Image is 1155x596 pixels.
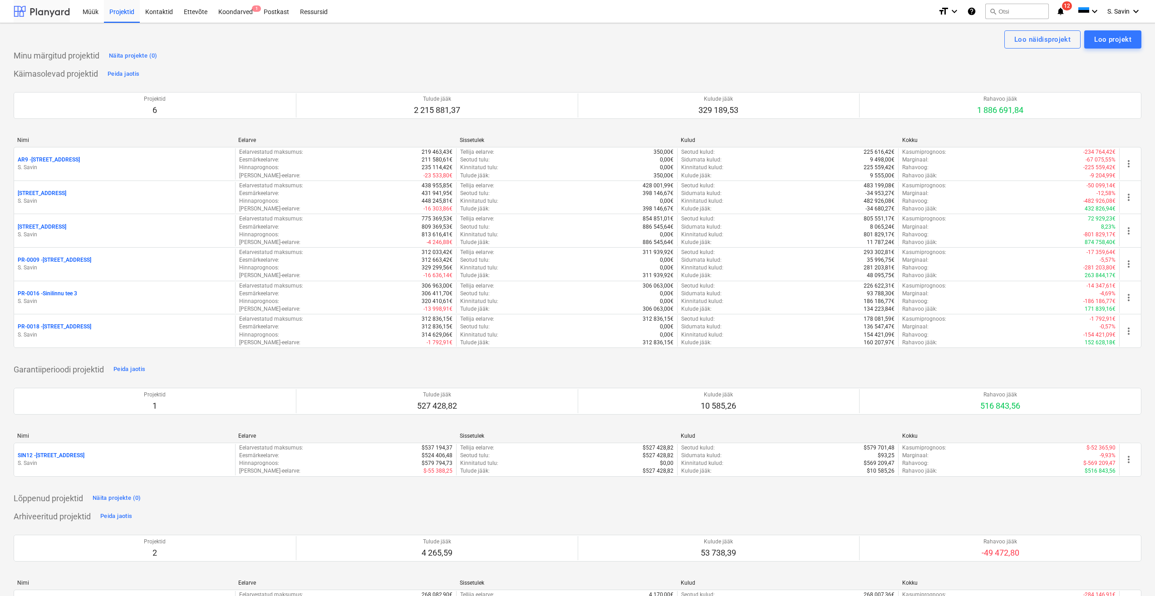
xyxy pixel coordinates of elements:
p: 482 926,08€ [864,197,895,205]
span: more_vert [1123,158,1134,169]
p: 0,00€ [660,290,673,298]
p: [PERSON_NAME]-eelarve : [239,239,300,246]
p: Tulude jääk [417,391,457,399]
p: Rahavoo jääk : [902,305,937,313]
i: Abikeskus [967,6,976,17]
p: SIN12 - [STREET_ADDRESS] [18,452,84,459]
p: Kasumiprognoos : [902,444,946,452]
p: Tulude jääk : [460,172,490,180]
p: Eelarvestatud maksumus : [239,282,303,290]
p: Rahavoog : [902,264,929,272]
p: S. Savin [18,459,231,467]
p: Seotud tulu : [460,156,490,164]
p: 1 886 691,84 [977,105,1023,116]
p: S. Savin [18,197,231,205]
button: Loo näidisprojekt [1004,30,1081,49]
div: Kokku [902,433,1116,439]
p: $-52 365,90 [1086,444,1116,452]
p: 516 843,56 [980,401,1020,411]
span: more_vert [1123,225,1134,236]
p: 886 545,64€ [643,223,673,231]
p: [PERSON_NAME]-eelarve : [239,272,300,279]
p: 306 963,00€ [422,282,452,290]
p: -1 792,91€ [1090,315,1116,323]
div: AR9 -[STREET_ADDRESS]S. Savin [18,156,231,171]
p: 11 787,24€ [867,239,895,246]
p: 448 245,81€ [422,197,452,205]
p: 0,00€ [660,323,673,331]
p: 398 146,67€ [643,190,673,197]
button: Peida jaotis [111,362,147,377]
p: 293 302,81€ [864,249,895,256]
p: 432 826,94€ [1085,205,1116,213]
p: 428 001,99€ [643,182,673,190]
p: 350,00€ [654,148,673,156]
p: 314 629,06€ [422,331,452,339]
p: Eesmärkeelarve : [239,223,279,231]
p: [PERSON_NAME]-eelarve : [239,305,300,313]
iframe: Chat Widget [1110,552,1155,596]
p: Eesmärkeelarve : [239,290,279,298]
p: 312 836,15€ [422,315,452,323]
div: Kulud [681,433,895,439]
p: 136 547,47€ [864,323,895,331]
p: Seotud kulud : [681,249,715,256]
p: 0,00€ [660,197,673,205]
p: Seotud kulud : [681,282,715,290]
span: more_vert [1123,259,1134,269]
p: Rahavoo jääk : [902,272,937,279]
p: 329 299,56€ [422,264,452,272]
p: -67 075,55% [1086,156,1116,164]
p: 311 939,92€ [643,272,673,279]
p: Seotud kulud : [681,215,715,223]
p: 154 421,09€ [864,331,895,339]
p: Tulude jääk [414,95,460,103]
p: Marginaal : [902,323,929,331]
p: Rahavoo jääk : [902,239,937,246]
p: Eelarvestatud maksumus : [239,148,303,156]
p: -281 203,80€ [1083,264,1116,272]
p: 483 199,08€ [864,182,895,190]
div: [STREET_ADDRESS]S. Savin [18,190,231,205]
p: 306 063,00€ [643,282,673,290]
button: Peida jaotis [98,509,134,524]
p: Hinnaprognoos : [239,459,279,467]
p: Eelarvestatud maksumus : [239,315,303,323]
p: 235 114,42€ [422,164,452,171]
p: 306 063,00€ [643,305,673,313]
p: 178 081,59€ [864,315,895,323]
p: Kinnitatud tulu : [460,298,498,305]
p: Sidumata kulud : [681,156,722,164]
p: Kinnitatud tulu : [460,331,498,339]
i: keyboard_arrow_down [949,6,960,17]
p: 0,00€ [660,156,673,164]
p: -14 347,61€ [1086,282,1116,290]
p: Kinnitatud kulud : [681,231,723,239]
p: -234 764,42€ [1083,148,1116,156]
p: Kinnitatud kulud : [681,164,723,171]
p: 0,00€ [660,256,673,264]
div: [STREET_ADDRESS]S. Savin [18,223,231,239]
p: S. Savin [18,231,231,239]
p: Rahavoo jääk [977,95,1023,103]
p: 226 622,31€ [864,282,895,290]
p: Tulude jääk : [460,239,490,246]
p: Rahavoo jääk : [902,205,937,213]
p: 0,00€ [660,298,673,305]
div: Kokku [902,137,1116,143]
p: 219 463,43€ [422,148,452,156]
div: Nimi [17,433,231,439]
p: Rahavoog : [902,231,929,239]
p: 9 498,00€ [870,156,895,164]
p: Kasumiprognoos : [902,215,946,223]
p: 527 428,82 [417,401,457,411]
p: Kulude jääk : [681,272,712,279]
p: Seotud tulu : [460,190,490,197]
p: -4 246,88€ [427,239,452,246]
div: Sissetulek [460,433,673,439]
p: Seotud kulud : [681,148,715,156]
p: 93 788,30€ [867,290,895,298]
p: 813 616,41€ [422,231,452,239]
p: Garantiiperioodi projektid [14,364,104,375]
span: more_vert [1123,326,1134,337]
